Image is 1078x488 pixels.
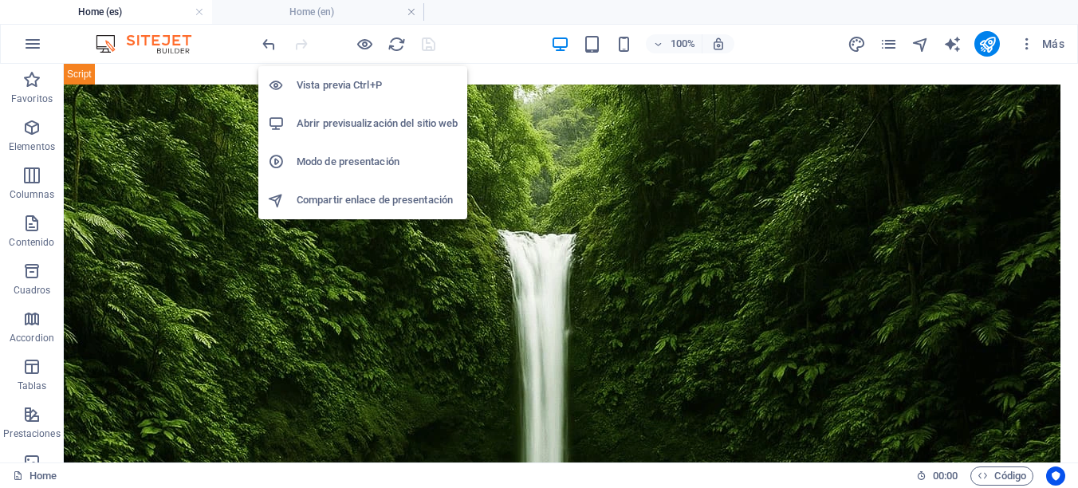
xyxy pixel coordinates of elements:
[212,3,424,21] h4: Home (en)
[879,35,898,53] i: Páginas (Ctrl+Alt+S)
[388,35,406,53] i: Volver a cargar página
[943,35,962,53] i: AI Writer
[1046,466,1065,486] button: Usercentrics
[387,34,406,53] button: reload
[970,466,1033,486] button: Código
[9,236,54,249] p: Contenido
[92,34,211,53] img: Editor Logo
[942,34,962,53] button: text_generator
[879,34,898,53] button: pages
[978,466,1026,486] span: Código
[297,76,458,95] h6: Vista previa Ctrl+P
[13,466,57,486] a: Home
[10,332,54,344] p: Accordion
[297,191,458,210] h6: Compartir enlace de presentación
[974,31,1000,57] button: publish
[1013,31,1071,57] button: Más
[646,34,702,53] button: 100%
[911,35,930,53] i: Navegador
[911,34,930,53] button: navigator
[14,284,51,297] p: Cuadros
[944,470,946,482] span: :
[1019,36,1064,52] span: Más
[11,92,53,105] p: Favoritos
[711,37,726,51] i: Al redimensionar, ajustar el nivel de zoom automáticamente para ajustarse al dispositivo elegido.
[297,114,458,133] h6: Abrir previsualización del sitio web
[260,35,278,53] i: Deshacer: Editar (S)CSS (Ctrl+Z)
[259,34,278,53] button: undo
[9,140,55,153] p: Elementos
[18,380,47,392] p: Tablas
[297,152,458,171] h6: Modo de presentación
[670,34,695,53] h6: 100%
[848,35,866,53] i: Diseño (Ctrl+Alt+Y)
[847,34,866,53] button: design
[10,188,55,201] p: Columnas
[3,427,60,440] p: Prestaciones
[933,466,958,486] span: 00 00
